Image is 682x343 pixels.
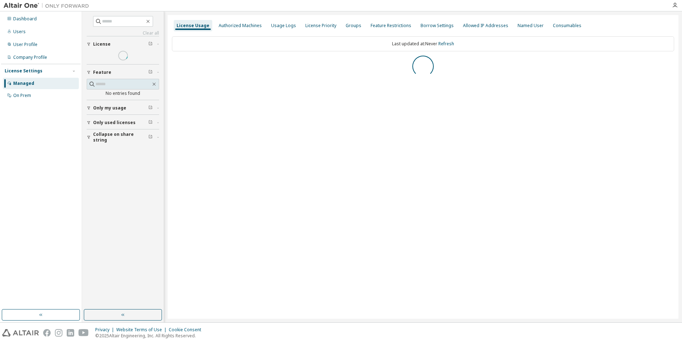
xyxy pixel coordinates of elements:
div: No entries found [87,91,159,96]
div: License Settings [5,68,42,74]
span: Clear filter [148,134,153,140]
div: Dashboard [13,16,37,22]
img: instagram.svg [55,329,62,337]
img: Altair One [4,2,93,9]
img: youtube.svg [78,329,89,337]
span: Clear filter [148,120,153,126]
div: Privacy [95,327,116,333]
button: Only my usage [87,100,159,116]
span: Collapse on share string [93,132,148,143]
div: Cookie Consent [169,327,205,333]
img: linkedin.svg [67,329,74,337]
span: Only used licenses [93,120,136,126]
div: Last updated at: Never [172,36,674,51]
div: Named User [518,23,544,29]
div: Managed [13,81,34,86]
div: Borrow Settings [421,23,454,29]
span: Clear filter [148,41,153,47]
div: Website Terms of Use [116,327,169,333]
div: Usage Logs [271,23,296,29]
div: On Prem [13,93,31,98]
div: Authorized Machines [219,23,262,29]
div: Company Profile [13,55,47,60]
div: Users [13,29,26,35]
span: Clear filter [148,105,153,111]
div: Groups [346,23,361,29]
p: © 2025 Altair Engineering, Inc. All Rights Reserved. [95,333,205,339]
img: facebook.svg [43,329,51,337]
a: Clear all [87,30,159,36]
button: License [87,36,159,52]
span: Feature [93,70,111,75]
div: Consumables [553,23,581,29]
span: License [93,41,111,47]
a: Refresh [438,41,454,47]
button: Collapse on share string [87,129,159,145]
div: Feature Restrictions [371,23,411,29]
span: Only my usage [93,105,126,111]
span: Clear filter [148,70,153,75]
button: Only used licenses [87,115,159,130]
img: altair_logo.svg [2,329,39,337]
button: Feature [87,65,159,80]
div: License Usage [177,23,209,29]
div: User Profile [13,42,37,47]
div: License Priority [305,23,336,29]
div: Allowed IP Addresses [463,23,508,29]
